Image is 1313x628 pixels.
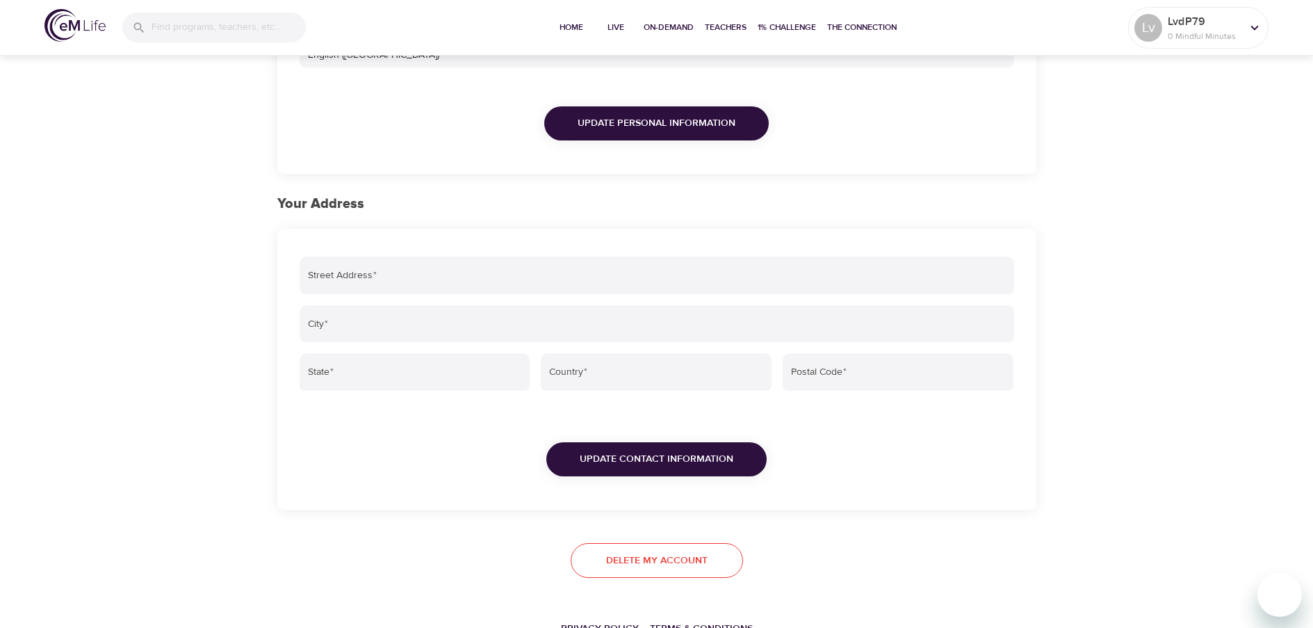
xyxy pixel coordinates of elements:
img: logo [44,9,106,42]
span: Update Personal Information [578,115,735,132]
span: Live [599,20,633,35]
h2: Your Address [277,196,1036,212]
span: 1% Challenge [758,20,816,35]
div: Lv [1134,14,1162,42]
span: Update Contact Information [580,451,733,468]
span: Delete my account [606,552,708,570]
span: On-Demand [644,20,694,35]
p: LvdP79 [1168,13,1241,30]
span: Home [555,20,588,35]
button: Update Contact Information [546,442,767,476]
button: Delete my account [571,543,743,579]
p: 0 Mindful Minutes [1168,30,1241,42]
iframe: Button to launch messaging window [1257,572,1302,617]
span: The Connection [827,20,897,35]
span: Teachers [705,20,747,35]
input: Find programs, teachers, etc... [152,13,306,42]
button: Update Personal Information [544,106,769,140]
